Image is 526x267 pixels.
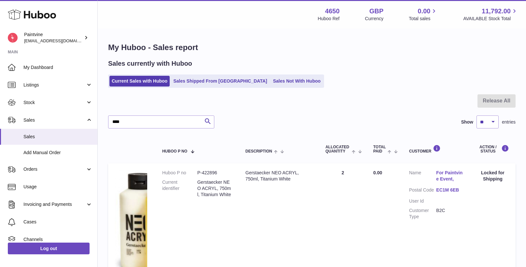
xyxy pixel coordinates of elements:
[461,119,473,125] label: Show
[271,76,323,87] a: Sales Not With Huboo
[369,7,383,16] strong: GBP
[409,145,463,154] div: Customer
[409,187,436,195] dt: Postal Code
[476,170,509,182] div: Locked for Shipping
[23,219,92,225] span: Cases
[409,170,436,184] dt: Name
[325,145,350,154] span: ALLOCATED Quantity
[162,170,197,176] dt: Huboo P no
[246,149,272,154] span: Description
[23,117,86,123] span: Sales
[23,134,92,140] span: Sales
[463,16,518,22] span: AVAILABLE Stock Total
[171,76,269,87] a: Sales Shipped From [GEOGRAPHIC_DATA]
[23,82,86,88] span: Listings
[8,243,90,254] a: Log out
[23,201,86,207] span: Invoicing and Payments
[108,59,192,68] h2: Sales currently with Huboo
[23,64,92,71] span: My Dashboard
[409,16,438,22] span: Total sales
[436,207,463,220] dd: B2C
[23,150,92,156] span: Add Manual Order
[325,7,340,16] strong: 4650
[162,179,197,198] dt: Current identifier
[409,7,438,22] a: 0.00 Total sales
[108,42,516,53] h1: My Huboo - Sales report
[463,7,518,22] a: 11,792.00 AVAILABLE Stock Total
[109,76,170,87] a: Current Sales with Huboo
[409,198,436,204] dt: User Id
[436,187,463,193] a: EC1M 6EB
[162,149,187,154] span: Huboo P no
[476,145,509,154] div: Action / Status
[246,170,313,182] div: Gerstaecker NEO ACRYL, 750ml, Titanium White
[23,184,92,190] span: Usage
[24,38,96,43] span: [EMAIL_ADDRESS][DOMAIN_NAME]
[23,166,86,172] span: Orders
[23,100,86,106] span: Stock
[373,170,382,175] span: 0.00
[23,236,92,243] span: Channels
[436,170,463,182] a: For Paintvine Event,
[418,7,431,16] span: 0.00
[24,32,83,44] div: Paintvine
[197,179,233,198] dd: Gerstaecker NEO ACRYL, 750ml, Titanium White
[482,7,511,16] span: 11,792.00
[502,119,516,125] span: entries
[8,33,18,43] img: euan@paintvine.co.uk
[373,145,386,154] span: Total paid
[197,170,233,176] dd: P-422896
[365,16,384,22] div: Currency
[318,16,340,22] div: Huboo Ref
[409,207,436,220] dt: Customer Type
